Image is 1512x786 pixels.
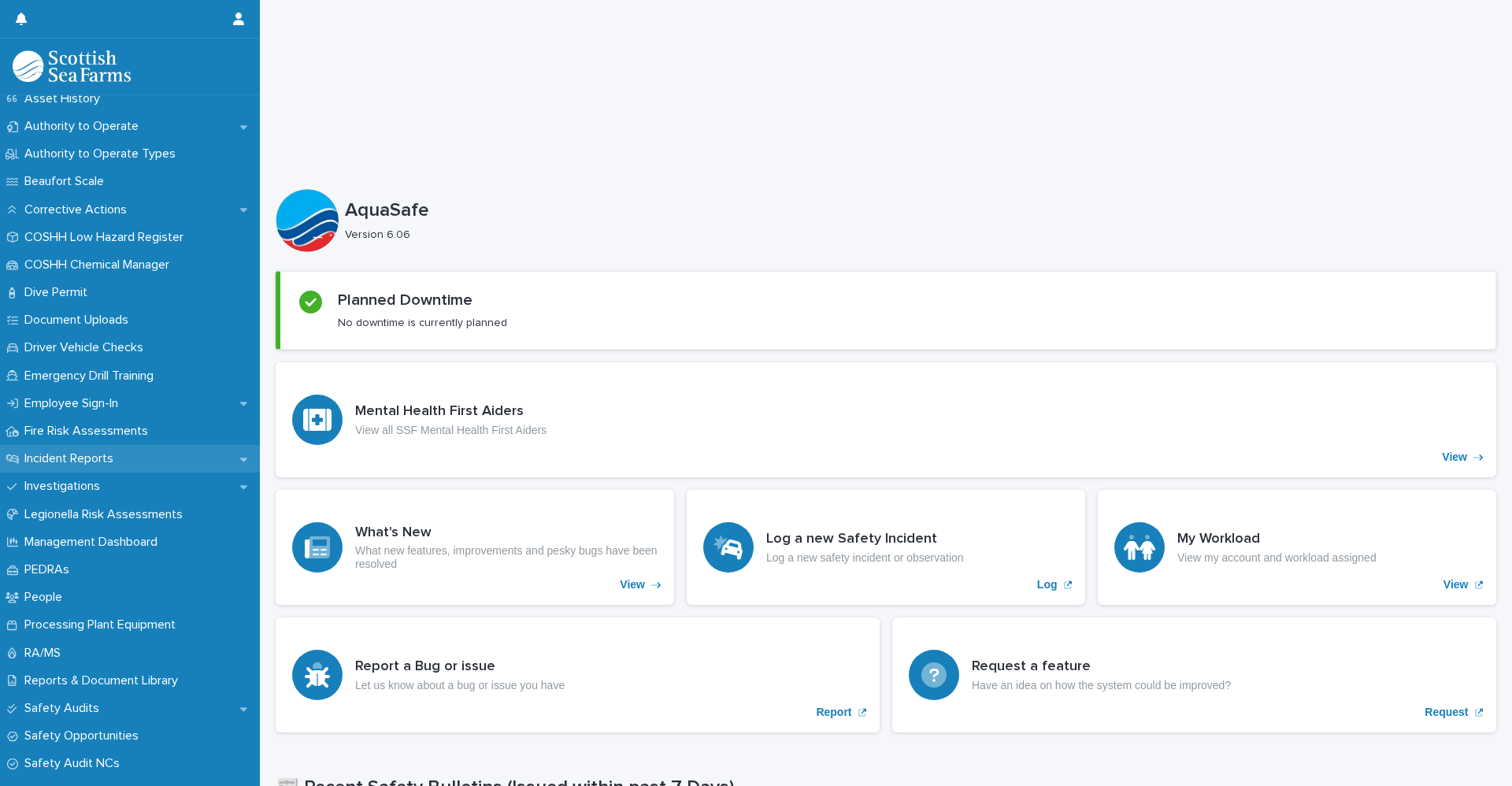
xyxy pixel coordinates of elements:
[1177,551,1377,565] p: View my account and workload assigned
[1177,531,1377,548] h3: My Workload
[18,174,117,189] p: Beaufort Scale
[18,119,151,134] p: Authority to Operate
[18,756,132,771] p: Safety Audit NCs
[18,91,113,106] p: Asset History
[18,646,73,661] p: RA/MS
[276,617,880,732] a: Report
[687,490,1085,605] a: Log
[1037,578,1058,591] p: Log
[18,479,113,494] p: Investigations
[18,202,139,217] p: Corrective Actions
[18,507,195,522] p: Legionella Risk Assessments
[1098,490,1496,605] a: View
[355,525,658,542] h3: What's New
[338,291,472,310] h2: Planned Downtime
[18,535,170,550] p: Management Dashboard
[18,673,191,688] p: Reports & Document Library
[355,679,565,692] p: Let us know about a bug or issue you have
[13,50,131,82] img: bPIBxiqnSb2ggTQWdOVV
[18,451,126,466] p: Incident Reports
[18,258,182,273] p: COSHH Chemical Manager
[1425,706,1468,719] p: Request
[620,578,645,591] p: View
[972,658,1231,676] h3: Request a feature
[18,562,82,577] p: PEDRAs
[355,403,547,421] h3: Mental Health First Aiders
[18,230,196,245] p: COSHH Low Hazard Register
[18,590,75,605] p: People
[18,340,156,355] p: Driver Vehicle Checks
[355,424,547,437] p: View all SSF Mental Health First Aiders
[18,701,112,716] p: Safety Audits
[816,706,851,719] p: Report
[355,544,658,571] p: What new features, improvements and pesky bugs have been resolved
[766,551,964,565] p: Log a new safety incident or observation
[355,658,565,676] h3: Report a Bug or issue
[1443,578,1469,591] p: View
[18,369,166,384] p: Emergency Drill Training
[18,396,131,411] p: Employee Sign-In
[18,729,151,743] p: Safety Opportunities
[276,362,1496,477] a: View
[972,679,1231,692] p: Have an idea on how the system could be improved?
[18,146,188,161] p: Authority to Operate Types
[1442,450,1467,464] p: View
[18,285,100,300] p: Dive Permit
[338,316,507,330] p: No downtime is currently planned
[18,617,188,632] p: Processing Plant Equipment
[345,199,1490,222] p: AquaSafe
[345,228,1484,242] p: Version 6.06
[18,424,161,439] p: Fire Risk Assessments
[276,490,674,605] a: View
[766,531,964,548] h3: Log a new Safety Incident
[18,313,141,328] p: Document Uploads
[892,617,1496,732] a: Request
